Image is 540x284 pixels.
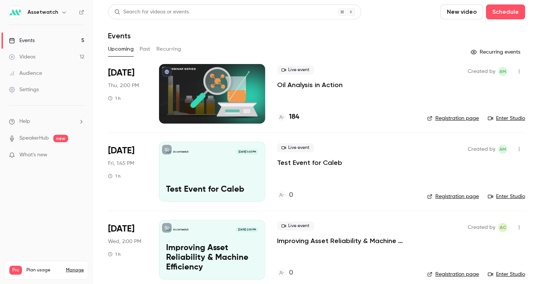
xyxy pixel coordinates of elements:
[500,223,506,232] span: AC
[468,223,495,232] span: Created by
[277,143,314,152] span: Live event
[19,118,30,125] span: Help
[289,112,299,122] h4: 184
[499,67,506,76] span: AM
[468,145,495,154] span: Created by
[108,251,121,257] div: 1 h
[108,160,134,167] span: Fri, 1:45 PM
[108,145,134,157] span: [DATE]
[19,151,47,159] span: What's new
[140,43,150,55] button: Past
[488,115,525,122] a: Enter Studio
[9,86,39,93] div: Settings
[9,6,21,18] img: Assetwatch
[498,145,507,154] span: Auburn Meadows
[427,115,479,122] a: Registration page
[277,158,342,167] a: Test Event for Caleb
[166,185,258,195] p: Test Event for Caleb
[173,150,188,154] p: Assetwatch
[427,193,479,200] a: Registration page
[468,67,495,76] span: Created by
[277,268,293,278] a: 0
[499,145,506,154] span: AM
[108,64,147,124] div: Sep 25 Thu, 2:00 PM (America/New York)
[108,43,134,55] button: Upcoming
[498,223,507,232] span: Adam Creamer
[108,238,141,245] span: Wed, 2:00 PM
[28,9,58,16] h6: Assetwatch
[236,149,258,154] span: [DATE] 1:45 PM
[108,223,134,235] span: [DATE]
[9,118,84,125] li: help-dropdown-opener
[488,193,525,200] a: Enter Studio
[277,112,299,122] a: 184
[108,173,121,179] div: 1 h
[114,8,189,16] div: Search for videos or events
[277,221,314,230] span: Live event
[467,46,525,58] button: Recurring events
[289,268,293,278] h4: 0
[159,220,265,280] a: Improving Asset Reliability & Machine EfficiencyAssetwatch[DATE] 2:00 PMImproving Asset Reliabili...
[108,31,131,40] h1: Events
[488,271,525,278] a: Enter Studio
[108,95,121,101] div: 1 h
[75,152,84,159] iframe: Noticeable Trigger
[108,220,147,280] div: Oct 15 Wed, 2:00 PM (America/New York)
[159,142,265,201] a: Test Event for CalebAssetwatch[DATE] 1:45 PMTest Event for Caleb
[277,66,314,74] span: Live event
[53,135,68,142] span: new
[108,82,139,89] span: Thu, 2:00 PM
[108,142,147,201] div: Oct 3 Fri, 1:45 PM (America/New York)
[277,236,415,245] a: Improving Asset Reliability & Machine Efficiency
[166,243,258,272] p: Improving Asset Reliability & Machine Efficiency
[277,80,343,89] a: Oil Analysis in Action
[236,227,258,232] span: [DATE] 2:00 PM
[498,67,507,76] span: Auburn Meadows
[427,271,479,278] a: Registration page
[9,266,22,275] span: Pro
[486,4,525,19] button: Schedule
[9,37,35,44] div: Events
[441,4,483,19] button: New video
[156,43,181,55] button: Recurring
[19,134,49,142] a: SpeakerHub
[26,267,61,273] span: Plan usage
[9,53,35,61] div: Videos
[289,190,293,200] h4: 0
[66,267,84,273] a: Manage
[277,190,293,200] a: 0
[173,228,188,232] p: Assetwatch
[9,70,42,77] div: Audience
[108,67,134,79] span: [DATE]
